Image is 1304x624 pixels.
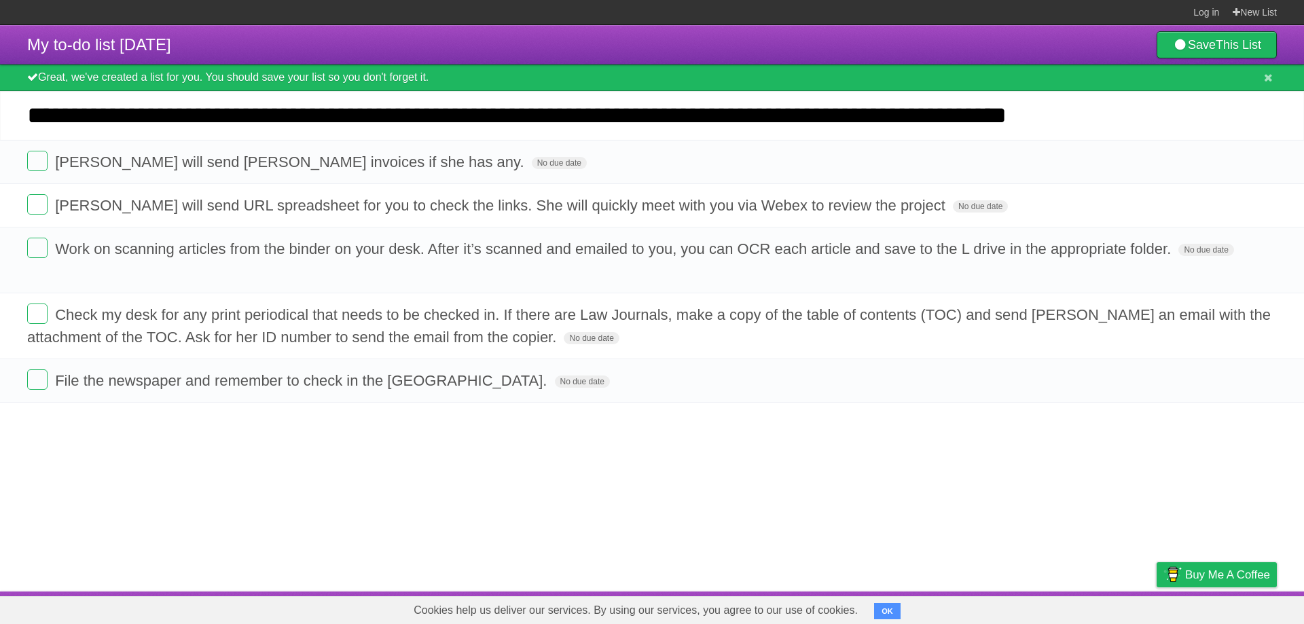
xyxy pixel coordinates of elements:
span: No due date [564,332,619,344]
label: Done [27,151,48,171]
span: No due date [1178,244,1233,256]
a: Privacy [1139,595,1174,621]
span: [PERSON_NAME] will send [PERSON_NAME] invoices if she has any. [55,153,527,170]
a: SaveThis List [1157,31,1277,58]
span: No due date [555,375,610,388]
b: This List [1216,38,1261,52]
label: Done [27,304,48,324]
a: Buy me a coffee [1157,562,1277,587]
span: No due date [953,200,1008,213]
span: Buy me a coffee [1185,563,1270,587]
span: File the newspaper and remember to check in the [GEOGRAPHIC_DATA]. [55,372,550,389]
img: Buy me a coffee [1163,563,1182,586]
span: Work on scanning articles from the binder on your desk. After it’s scanned and emailed to you, yo... [55,240,1174,257]
span: Check my desk for any print periodical that needs to be checked in. If there are Law Journals, ma... [27,306,1271,346]
span: My to-do list [DATE] [27,35,171,54]
span: No due date [532,157,587,169]
span: [PERSON_NAME] will send URL spreadsheet for you to check the links. She will quickly meet with yo... [55,197,949,214]
label: Done [27,369,48,390]
a: Terms [1093,595,1123,621]
button: OK [874,603,901,619]
label: Done [27,194,48,215]
a: About [976,595,1004,621]
label: Done [27,238,48,258]
a: Developers [1021,595,1076,621]
a: Suggest a feature [1191,595,1277,621]
span: Cookies help us deliver our services. By using our services, you agree to our use of cookies. [400,597,871,624]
